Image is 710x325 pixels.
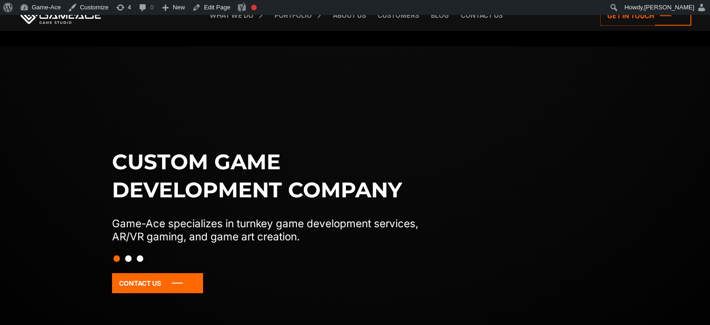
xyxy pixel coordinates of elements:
h1: Custom game development company [112,148,438,204]
button: Slide 3 [137,251,143,267]
div: Focus keyphrase not set [251,5,257,10]
p: Game-Ace specializes in turnkey game development services, AR/VR gaming, and game art creation. [112,217,438,243]
a: Contact Us [112,273,203,293]
a: Get in touch [600,6,691,26]
span: [PERSON_NAME] [644,4,694,11]
button: Slide 1 [113,251,120,267]
button: Slide 2 [125,251,132,267]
